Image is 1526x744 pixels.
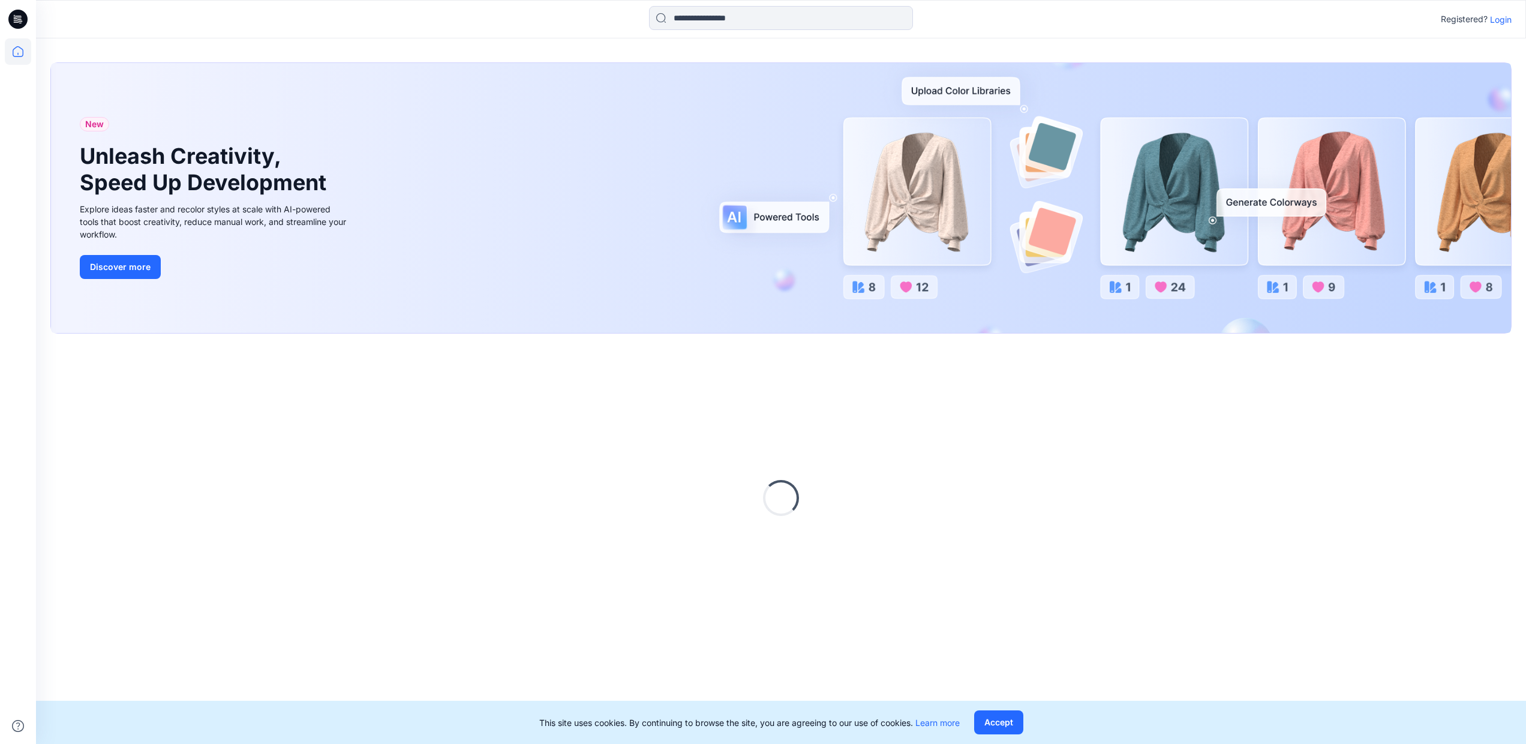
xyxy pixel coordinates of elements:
[974,710,1023,734] button: Accept
[915,718,960,728] a: Learn more
[1490,13,1512,26] p: Login
[80,203,350,241] div: Explore ideas faster and recolor styles at scale with AI-powered tools that boost creativity, red...
[85,117,104,131] span: New
[80,255,350,279] a: Discover more
[80,143,332,195] h1: Unleash Creativity, Speed Up Development
[539,716,960,729] p: This site uses cookies. By continuing to browse the site, you are agreeing to our use of cookies.
[1441,12,1488,26] p: Registered?
[80,255,161,279] button: Discover more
